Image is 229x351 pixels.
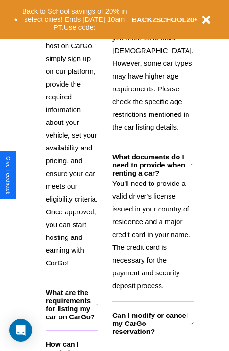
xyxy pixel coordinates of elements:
[9,319,32,342] div: Open Intercom Messenger
[132,16,195,24] b: BACK2SCHOOL20
[112,311,190,335] h3: Can I modify or cancel my CarGo reservation?
[112,153,191,177] h3: What documents do I need to provide when renting a car?
[112,18,194,133] p: To rent a car with CarGo, you must be at least [DEMOGRAPHIC_DATA]. However, some car types may ha...
[5,156,11,194] div: Give Feedback
[112,177,194,292] p: You'll need to provide a valid driver's license issued in your country of residence and a major c...
[46,26,98,269] p: To become a host on CarGo, simply sign up on our platform, provide the required information about...
[46,289,96,321] h3: What are the requirements for listing my car on CarGo?
[17,5,132,34] button: Back to School savings of 20% in select cities! Ends [DATE] 10am PT.Use code:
